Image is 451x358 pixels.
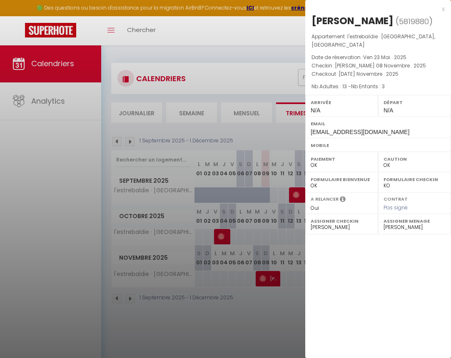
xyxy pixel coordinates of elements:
[335,62,426,69] span: [PERSON_NAME] 08 Novembre . 2025
[311,32,445,49] p: Appartement :
[340,196,346,205] i: Sélectionner OUI si vous souhaiter envoyer les séquences de messages post-checkout
[384,217,446,225] label: Assigner Menage
[363,54,406,61] span: Ven 23 Mai . 2025
[7,3,32,28] button: Ouvrir le widget de chat LiveChat
[339,70,399,77] span: [DATE] Novembre . 2025
[311,129,409,135] span: [EMAIL_ADDRESS][DOMAIN_NAME]
[396,15,433,27] span: ( )
[384,204,408,211] span: Pas signé
[384,196,408,201] label: Contrat
[384,155,446,163] label: Caution
[305,4,445,14] div: x
[311,83,385,90] span: Nb Adultes : 13 -
[311,217,373,225] label: Assigner Checkin
[311,70,445,78] p: Checkout :
[311,107,320,114] span: N/A
[384,175,446,184] label: Formulaire Checkin
[311,33,435,48] span: l'estrebaldie · [GEOGRAPHIC_DATA], [GEOGRAPHIC_DATA]
[311,196,339,203] label: A relancer
[311,98,373,107] label: Arrivée
[311,175,373,184] label: Formulaire Bienvenue
[351,83,385,90] span: Nb Enfants : 3
[311,155,373,163] label: Paiement
[311,62,445,70] p: Checkin :
[311,119,446,128] label: Email
[311,14,394,27] div: [PERSON_NAME]
[311,53,445,62] p: Date de réservation :
[384,98,446,107] label: Départ
[311,141,446,149] label: Mobile
[384,107,393,114] span: N/A
[399,16,429,27] span: 5819880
